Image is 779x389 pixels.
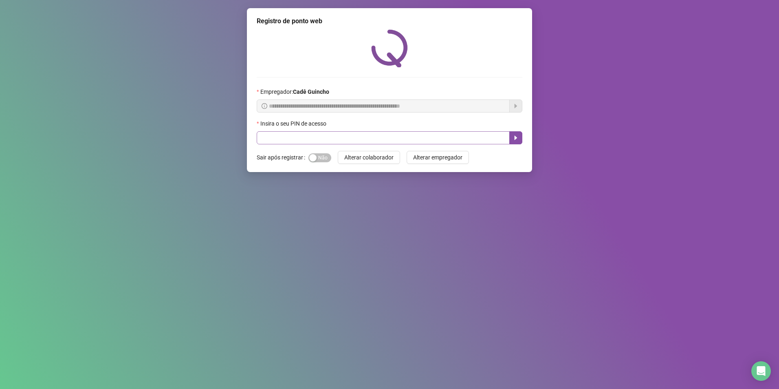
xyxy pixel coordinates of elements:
button: Alterar colaborador [338,151,400,164]
span: info-circle [262,103,267,109]
div: Open Intercom Messenger [751,361,771,381]
label: Insira o seu PIN de acesso [257,119,332,128]
strong: Cadê Guincho [293,88,329,95]
span: Alterar empregador [413,153,462,162]
span: Alterar colaborador [344,153,394,162]
span: Empregador : [260,87,329,96]
span: caret-right [513,135,519,141]
div: Registro de ponto web [257,16,522,26]
button: Alterar empregador [407,151,469,164]
img: QRPoint [371,29,408,67]
label: Sair após registrar [257,151,308,164]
